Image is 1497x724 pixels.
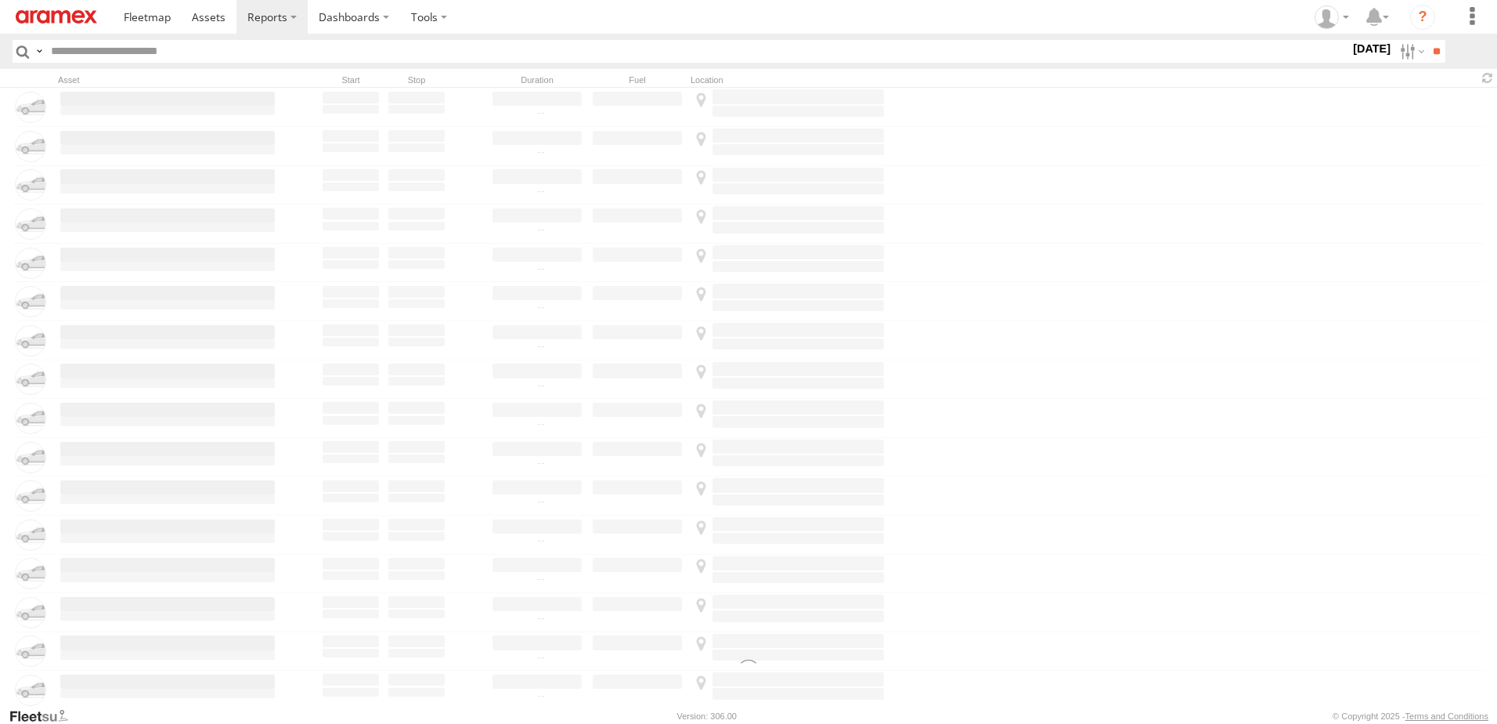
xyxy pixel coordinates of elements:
[33,40,45,63] label: Search Query
[1350,40,1394,57] label: [DATE]
[1309,5,1355,29] div: Mohammedazath Nainamohammed
[1410,5,1435,30] i: ?
[1405,711,1488,721] a: Terms and Conditions
[1394,40,1427,63] label: Search Filter Options
[1333,711,1488,721] div: © Copyright 2025 -
[677,711,737,721] div: Version: 306.00
[9,708,81,724] a: Visit our Website
[16,10,97,24] img: aramex-logo.svg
